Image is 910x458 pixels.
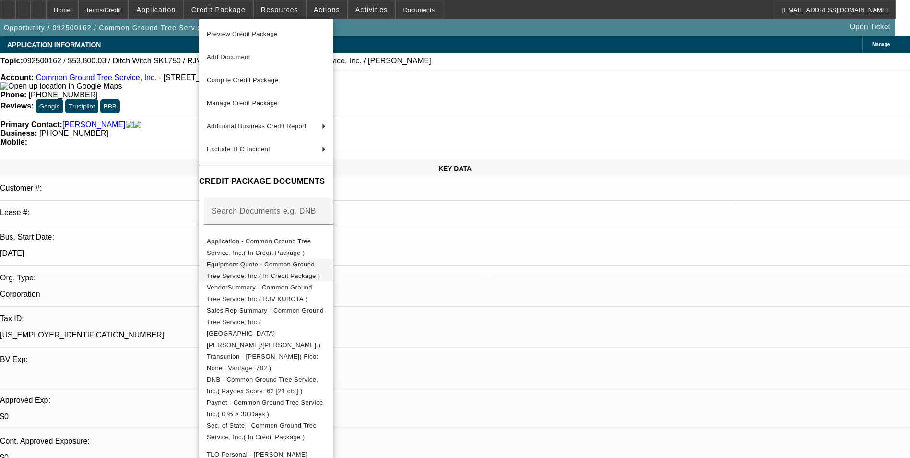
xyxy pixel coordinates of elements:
span: Add Document [207,53,250,60]
button: Transunion - Manzer, Samuel( Fico: None | Vantage :782 ) [199,351,333,374]
span: TLO Personal - [PERSON_NAME] [207,451,307,458]
span: DNB - Common Ground Tree Service, Inc.( Paydex Score: 62 [21 dbt] ) [207,376,318,395]
button: Application - Common Ground Tree Service, Inc.( In Credit Package ) [199,236,333,259]
span: Paynet - Common Ground Tree Service, Inc.( 0 % > 30 Days ) [207,399,325,418]
span: VendorSummary - Common Ground Tree Service, Inc.( RJV KUBOTA ) [207,284,312,302]
span: Manage Credit Package [207,99,278,107]
span: Compile Credit Package [207,76,278,84]
span: Equipment Quote - Common Ground Tree Service, Inc.( In Credit Package ) [207,261,320,279]
button: Sec. of State - Common Ground Tree Service, Inc.( In Credit Package ) [199,420,333,443]
span: Preview Credit Package [207,30,278,37]
span: Sec. of State - Common Ground Tree Service, Inc.( In Credit Package ) [207,422,317,441]
span: Exclude TLO Incident [207,145,270,153]
span: Transunion - [PERSON_NAME]( Fico: None | Vantage :782 ) [207,353,319,372]
button: Equipment Quote - Common Ground Tree Service, Inc.( In Credit Package ) [199,259,333,282]
h4: CREDIT PACKAGE DOCUMENTS [199,176,333,187]
button: DNB - Common Ground Tree Service, Inc.( Paydex Score: 62 [21 dbt] ) [199,374,333,397]
button: Paynet - Common Ground Tree Service, Inc.( 0 % > 30 Days ) [199,397,333,420]
button: VendorSummary - Common Ground Tree Service, Inc.( RJV KUBOTA ) [199,282,333,305]
span: Sales Rep Summary - Common Ground Tree Service, Inc.( [GEOGRAPHIC_DATA][PERSON_NAME]/[PERSON_NAME] ) [207,307,324,349]
span: Additional Business Credit Report [207,122,307,130]
span: Application - Common Ground Tree Service, Inc.( In Credit Package ) [207,238,311,256]
mat-label: Search Documents e.g. DNB [212,207,316,215]
button: Sales Rep Summary - Common Ground Tree Service, Inc.( Mansfield, Jeff/O'Malley, Ryan ) [199,305,333,351]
